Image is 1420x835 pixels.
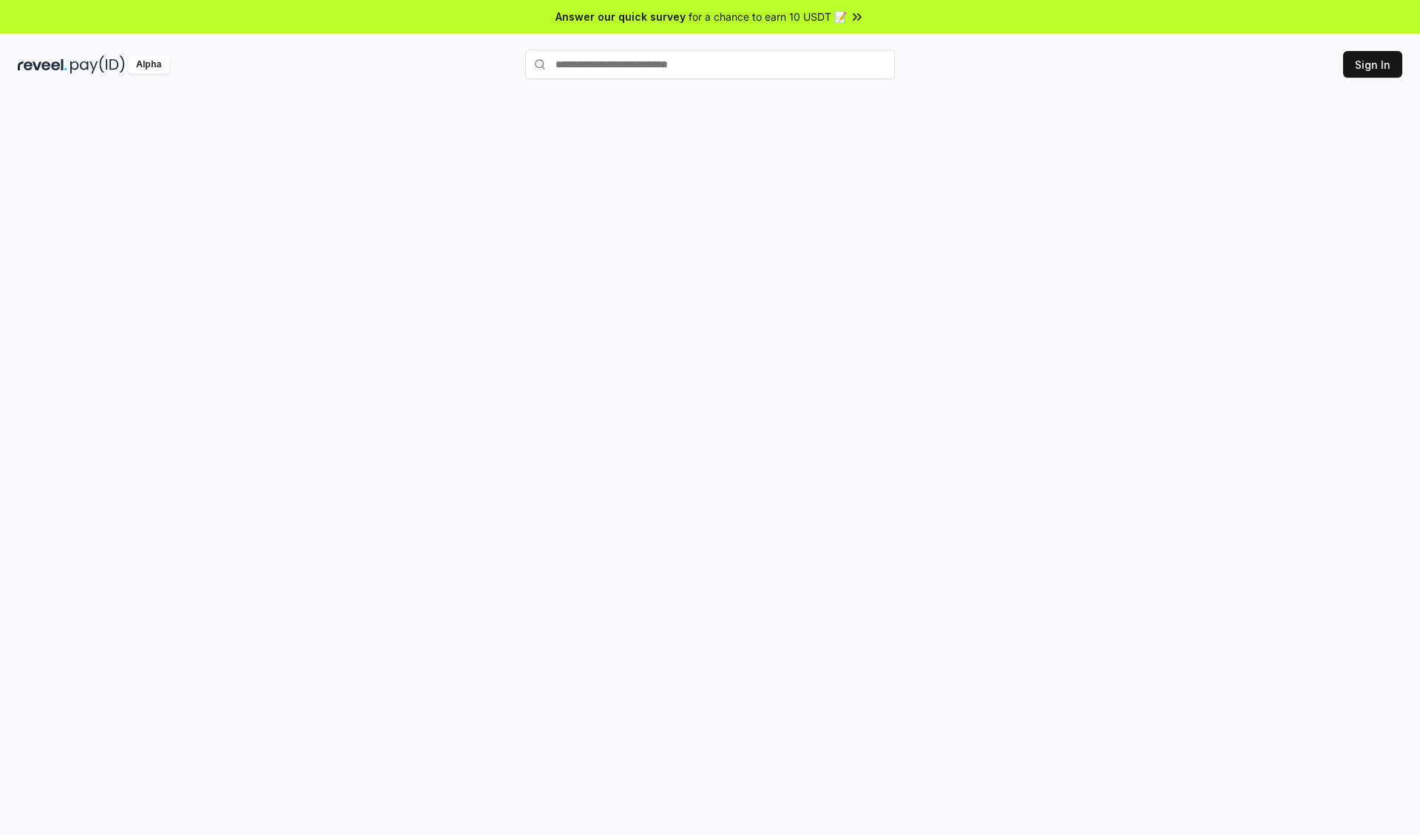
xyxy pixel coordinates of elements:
img: pay_id [70,55,125,74]
div: Alpha [128,55,169,74]
img: reveel_dark [18,55,67,74]
span: Answer our quick survey [555,9,686,24]
span: for a chance to earn 10 USDT 📝 [689,9,847,24]
button: Sign In [1343,51,1402,78]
